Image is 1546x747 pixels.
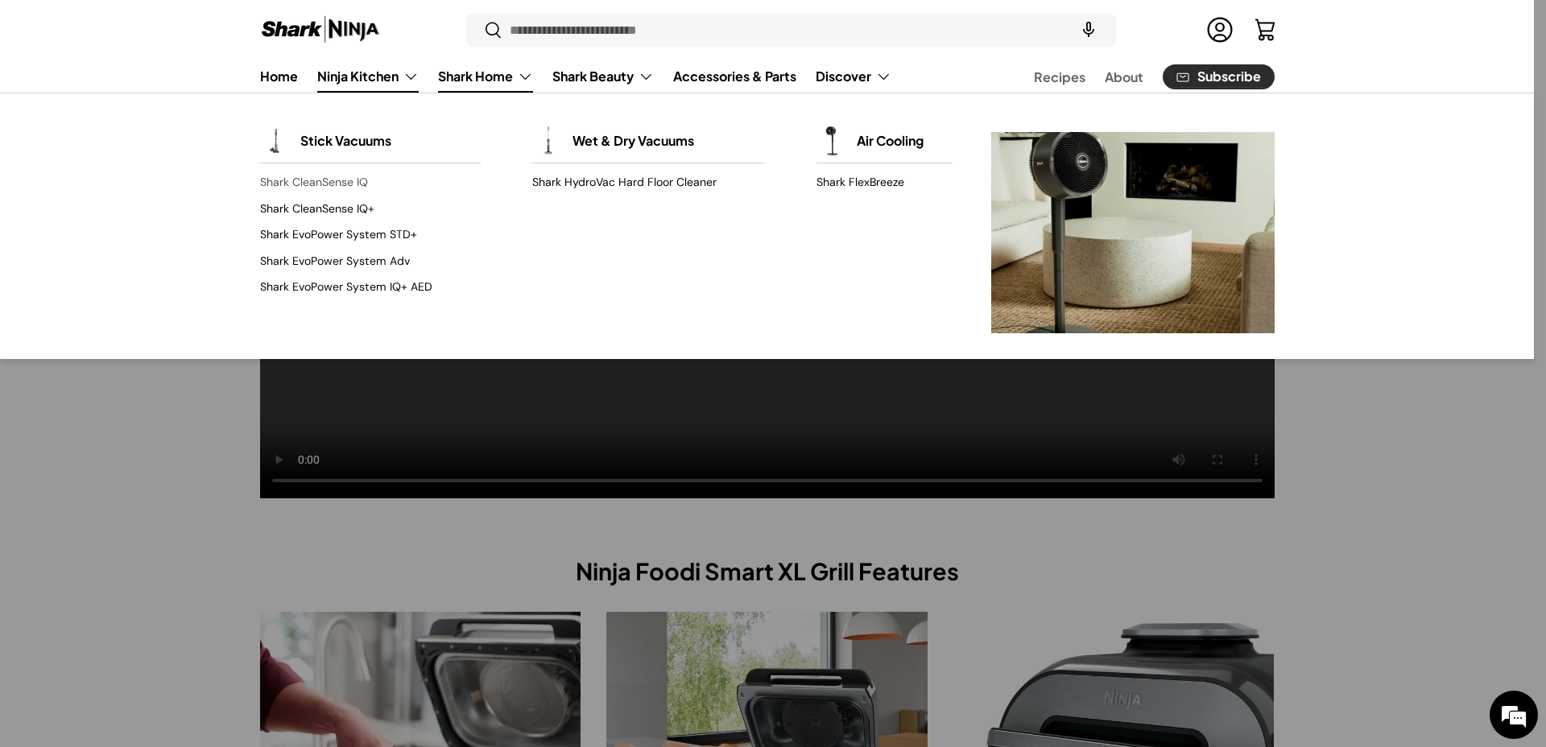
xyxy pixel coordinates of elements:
span: We're online! [93,203,222,365]
a: Recipes [1034,61,1085,93]
nav: Secondary [995,60,1275,93]
summary: Discover [806,60,901,93]
summary: Shark Beauty [543,60,663,93]
img: Shark Ninja Philippines [260,14,381,46]
textarea: Type your message and hit 'Enter' [8,440,307,496]
div: Minimize live chat window [264,8,303,47]
speech-search-button: Search by voice [1063,13,1114,48]
nav: Primary [260,60,891,93]
summary: Ninja Kitchen [308,60,428,93]
a: About [1105,61,1143,93]
a: Subscribe [1163,64,1275,89]
summary: Shark Home [428,60,543,93]
a: Home [260,60,298,92]
a: Accessories & Parts [673,60,796,92]
span: Subscribe [1197,71,1261,84]
div: Chat with us now [84,90,271,111]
